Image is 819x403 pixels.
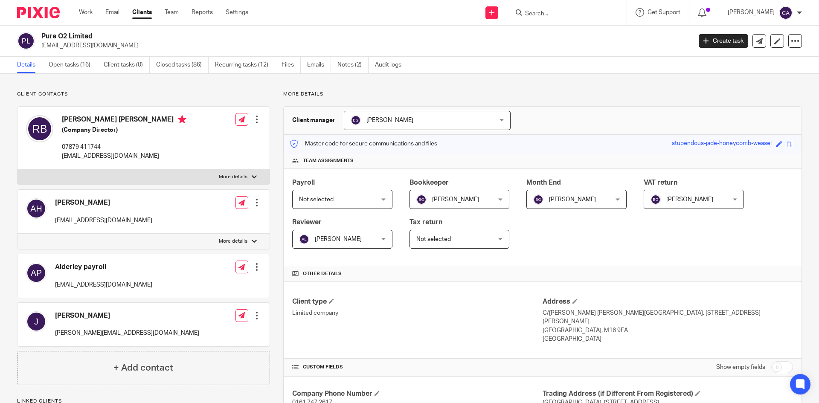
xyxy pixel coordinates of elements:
span: Team assignments [303,157,354,164]
a: Emails [307,57,331,73]
p: More details [219,174,247,180]
h5: (Company Director) [62,126,186,134]
img: svg%3E [416,194,427,205]
a: Details [17,57,42,73]
label: Show empty fields [716,363,765,371]
a: Recurring tasks (12) [215,57,275,73]
span: Not selected [416,236,451,242]
p: [EMAIL_ADDRESS][DOMAIN_NAME] [41,41,686,50]
h4: + Add contact [113,361,173,374]
span: [PERSON_NAME] [666,197,713,203]
span: Tax return [409,219,442,226]
a: Team [165,8,179,17]
p: [PERSON_NAME][EMAIL_ADDRESS][DOMAIN_NAME] [55,329,199,337]
p: [PERSON_NAME] [728,8,775,17]
span: Not selected [299,197,334,203]
a: Files [282,57,301,73]
h4: Client type [292,297,543,306]
p: [GEOGRAPHIC_DATA] [543,335,793,343]
a: Audit logs [375,57,408,73]
div: stupendous-jade-honeycomb-weasel [672,139,772,149]
img: svg%3E [26,198,46,219]
img: svg%3E [26,263,46,283]
p: [EMAIL_ADDRESS][DOMAIN_NAME] [62,152,186,160]
h2: Pure O2 Limited [41,32,557,41]
p: Limited company [292,309,543,317]
a: Reports [192,8,213,17]
img: svg%3E [779,6,793,20]
input: Search [524,10,601,18]
p: [EMAIL_ADDRESS][DOMAIN_NAME] [55,216,152,225]
h4: [PERSON_NAME] [55,198,152,207]
a: Create task [699,34,748,48]
p: [EMAIL_ADDRESS][DOMAIN_NAME] [55,281,152,289]
h4: Company Phone Number [292,389,543,398]
img: svg%3E [351,115,361,125]
p: 07879 411744 [62,143,186,151]
img: Pixie [17,7,60,18]
span: Bookkeeper [409,179,449,186]
p: More details [219,238,247,245]
span: [PERSON_NAME] [432,197,479,203]
img: svg%3E [651,194,661,205]
img: svg%3E [533,194,543,205]
p: [GEOGRAPHIC_DATA], M16 9EA [543,326,793,335]
a: Open tasks (16) [49,57,97,73]
span: [PERSON_NAME] [549,197,596,203]
p: Client contacts [17,91,270,98]
a: Notes (2) [337,57,369,73]
a: Email [105,8,119,17]
p: More details [283,91,802,98]
span: [PERSON_NAME] [366,117,413,123]
span: Payroll [292,179,315,186]
img: svg%3E [26,115,53,142]
span: Reviewer [292,219,322,226]
p: C/[PERSON_NAME] [PERSON_NAME][GEOGRAPHIC_DATA], [STREET_ADDRESS][PERSON_NAME] [543,309,793,326]
a: Work [79,8,93,17]
img: svg%3E [299,234,309,244]
h4: [PERSON_NAME] [55,311,199,320]
a: Clients [132,8,152,17]
span: VAT return [644,179,677,186]
img: svg%3E [17,32,35,50]
a: Closed tasks (86) [156,57,209,73]
span: Get Support [648,9,680,15]
a: Client tasks (0) [104,57,150,73]
h4: Address [543,297,793,306]
h4: Trading Address (if Different From Registered) [543,389,793,398]
span: [PERSON_NAME] [315,236,362,242]
span: Month End [526,179,561,186]
h4: Alderley payroll [55,263,152,272]
p: Master code for secure communications and files [290,139,437,148]
a: Settings [226,8,248,17]
h4: [PERSON_NAME] [PERSON_NAME] [62,115,186,126]
img: svg%3E [26,311,46,332]
i: Primary [178,115,186,124]
h4: CUSTOM FIELDS [292,364,543,371]
h3: Client manager [292,116,335,125]
span: Other details [303,270,342,277]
